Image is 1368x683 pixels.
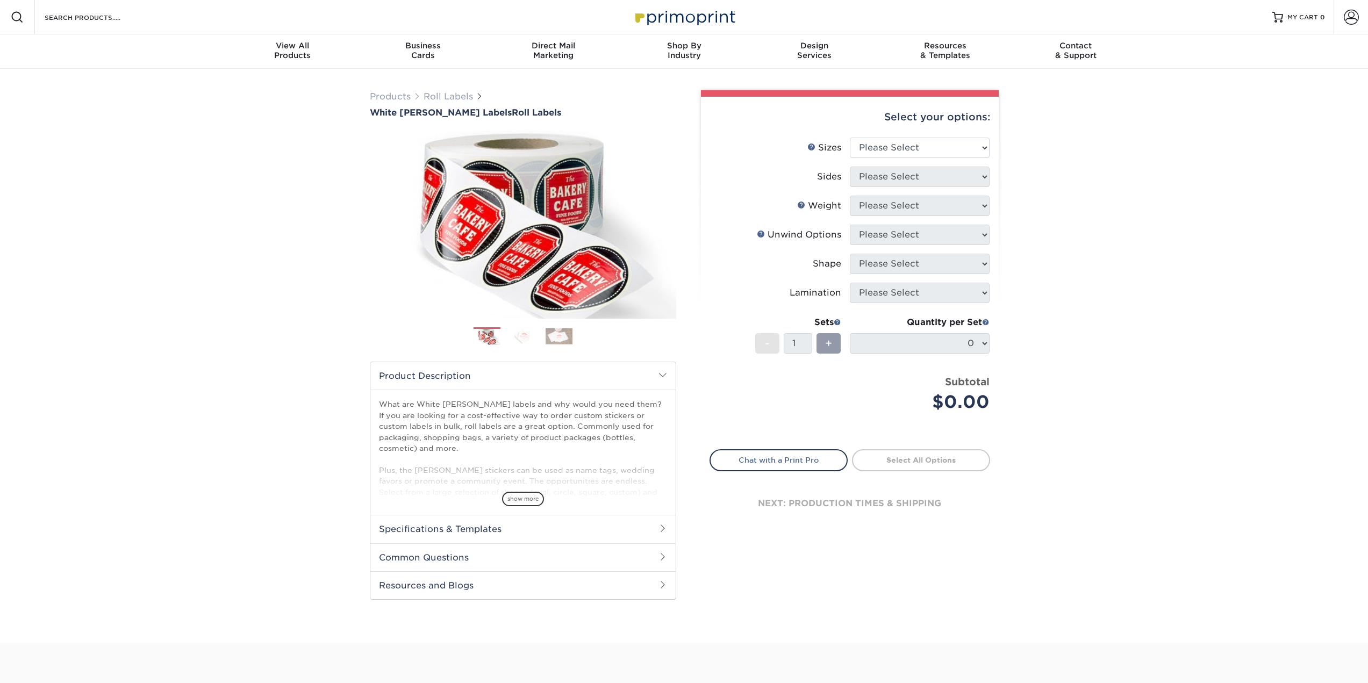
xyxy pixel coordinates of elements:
[227,41,358,60] div: Products
[749,41,880,51] span: Design
[488,34,619,69] a: Direct MailMarketing
[370,119,676,330] img: White BOPP Labels 01
[1287,13,1318,22] span: MY CART
[1320,13,1325,21] span: 0
[488,41,619,60] div: Marketing
[631,5,738,28] img: Primoprint
[357,41,488,51] span: Business
[1011,34,1141,69] a: Contact& Support
[370,91,411,102] a: Products
[710,471,990,536] div: next: production times & shipping
[379,399,667,640] p: What are White [PERSON_NAME] labels and why would you need them? If you are looking for a cost-ef...
[790,286,841,299] div: Lamination
[1011,41,1141,60] div: & Support
[817,170,841,183] div: Sides
[44,11,148,24] input: SEARCH PRODUCTS.....
[370,571,676,599] h2: Resources and Blogs
[765,335,770,351] span: -
[357,34,488,69] a: BusinessCards
[619,34,749,69] a: Shop ByIndustry
[357,41,488,60] div: Cards
[227,41,358,51] span: View All
[807,141,841,154] div: Sizes
[852,449,990,471] a: Select All Options
[813,257,841,270] div: Shape
[474,328,500,347] img: Roll Labels 01
[370,107,512,118] span: White [PERSON_NAME] Labels
[757,228,841,241] div: Unwind Options
[797,199,841,212] div: Weight
[619,41,749,60] div: Industry
[749,41,880,60] div: Services
[510,328,536,344] img: Roll Labels 02
[370,543,676,571] h2: Common Questions
[370,107,676,118] h1: Roll Labels
[749,34,880,69] a: DesignServices
[1011,41,1141,51] span: Contact
[755,316,841,329] div: Sets
[880,41,1011,60] div: & Templates
[502,492,544,506] span: show more
[370,515,676,543] h2: Specifications & Templates
[825,335,832,351] span: +
[424,91,473,102] a: Roll Labels
[370,362,676,390] h2: Product Description
[710,97,990,138] div: Select your options:
[880,41,1011,51] span: Resources
[880,34,1011,69] a: Resources& Templates
[945,376,990,387] strong: Subtotal
[488,41,619,51] span: Direct Mail
[546,328,572,344] img: Roll Labels 03
[227,34,358,69] a: View AllProducts
[858,389,990,415] div: $0.00
[710,449,848,471] a: Chat with a Print Pro
[850,316,990,329] div: Quantity per Set
[619,41,749,51] span: Shop By
[370,107,676,118] a: White [PERSON_NAME] LabelsRoll Labels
